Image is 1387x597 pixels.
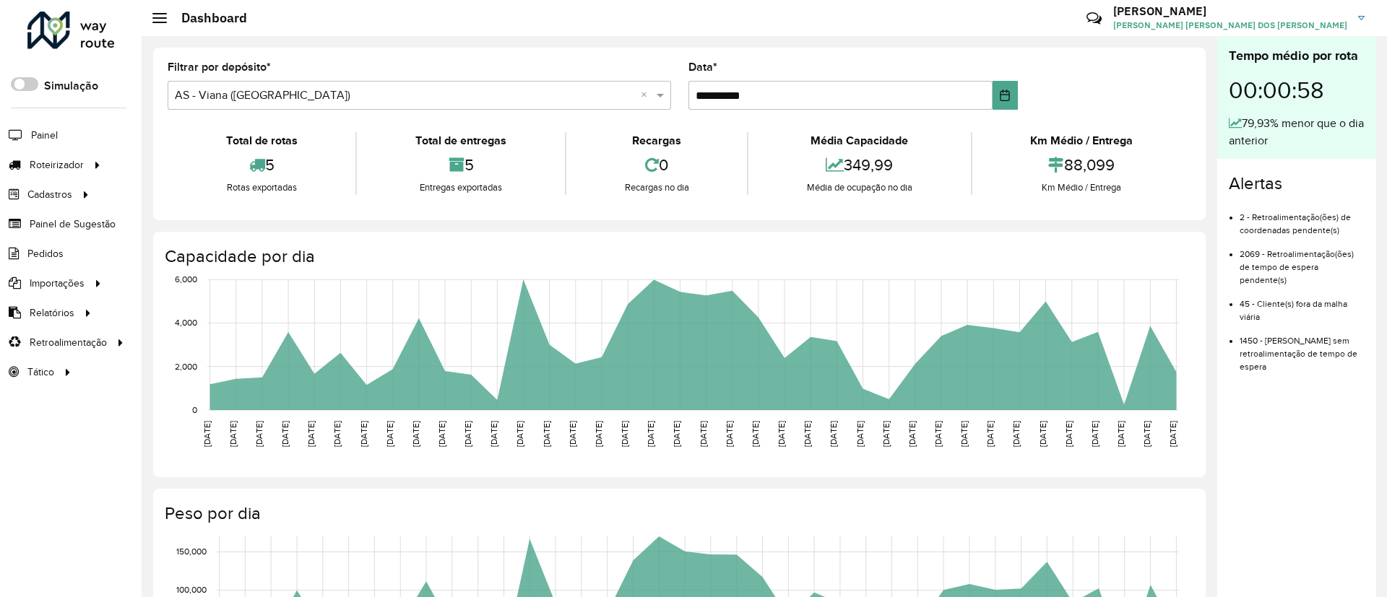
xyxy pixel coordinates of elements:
span: Importações [30,276,85,291]
button: Choose Date [993,81,1018,110]
span: Pedidos [27,246,64,261]
h4: Alertas [1229,173,1365,194]
text: [DATE] [228,421,238,447]
text: [DATE] [254,421,264,447]
text: [DATE] [672,421,681,447]
div: Km Médio / Entrega [976,132,1188,149]
span: Tático [27,365,54,380]
label: Simulação [44,77,98,95]
text: [DATE] [907,421,917,447]
span: Roteirizador [30,157,84,173]
text: [DATE] [1116,421,1125,447]
text: [DATE] [1011,421,1021,447]
div: Rotas exportadas [171,180,352,195]
div: Km Médio / Entrega [976,180,1188,195]
li: 45 - Cliente(s) fora da malha viária [1240,287,1365,323]
h3: [PERSON_NAME] [1113,4,1347,18]
text: [DATE] [751,421,760,447]
div: Recargas [570,132,743,149]
div: 5 [360,149,561,180]
text: [DATE] [1064,421,1073,447]
div: Recargas no dia [570,180,743,195]
span: [PERSON_NAME] [PERSON_NAME] DOS [PERSON_NAME] [1113,19,1347,32]
text: [DATE] [332,421,342,447]
h2: Dashboard [167,10,247,26]
div: 349,99 [752,149,967,180]
text: [DATE] [437,421,446,447]
span: Relatórios [30,305,74,321]
span: Painel de Sugestão [30,217,116,232]
text: 6,000 [175,275,197,284]
text: [DATE] [959,421,969,447]
text: [DATE] [1142,421,1151,447]
span: Painel [31,128,58,143]
text: [DATE] [515,421,524,447]
text: [DATE] [1038,421,1047,447]
text: [DATE] [411,421,420,447]
div: 5 [171,149,352,180]
text: [DATE] [1168,421,1178,447]
text: [DATE] [359,421,368,447]
div: 79,93% menor que o dia anterior [1229,115,1365,149]
li: 2069 - Retroalimentação(ões) de tempo de espera pendente(s) [1240,237,1365,287]
a: Contato Rápido [1079,3,1110,34]
text: [DATE] [542,421,551,447]
text: [DATE] [620,421,629,447]
text: [DATE] [306,421,316,447]
h4: Capacidade por dia [165,246,1191,267]
text: [DATE] [803,421,812,447]
text: [DATE] [1090,421,1099,447]
text: [DATE] [777,421,786,447]
li: 2 - Retroalimentação(ões) de coordenadas pendente(s) [1240,200,1365,237]
span: Cadastros [27,187,72,202]
label: Filtrar por depósito [168,58,271,76]
span: Clear all [641,87,653,104]
text: 4,000 [175,318,197,328]
text: [DATE] [489,421,498,447]
h4: Peso por dia [165,503,1191,524]
text: [DATE] [985,421,995,447]
text: 0 [192,405,197,414]
text: [DATE] [881,421,891,447]
div: Média de ocupação no dia [752,180,967,195]
div: Média Capacidade [752,132,967,149]
div: 00:00:58 [1229,66,1365,115]
text: [DATE] [933,421,943,447]
span: Retroalimentação [30,335,107,350]
text: [DATE] [646,421,655,447]
text: [DATE] [699,421,708,447]
li: 1450 - [PERSON_NAME] sem retroalimentação de tempo de espera [1240,323,1365,373]
div: Entregas exportadas [360,180,561,195]
text: [DATE] [594,421,603,447]
div: 88,099 [976,149,1188,180]
text: 100,000 [176,585,207,595]
div: 0 [570,149,743,180]
text: 150,000 [176,547,207,557]
text: [DATE] [855,421,865,447]
text: 2,000 [175,362,197,371]
text: [DATE] [463,421,472,447]
div: Total de rotas [171,132,352,149]
text: [DATE] [280,421,290,447]
div: Total de entregas [360,132,561,149]
div: Tempo médio por rota [1229,46,1365,66]
text: [DATE] [829,421,838,447]
text: [DATE] [202,421,212,447]
label: Data [688,58,717,76]
text: [DATE] [385,421,394,447]
text: [DATE] [568,421,577,447]
text: [DATE] [725,421,734,447]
